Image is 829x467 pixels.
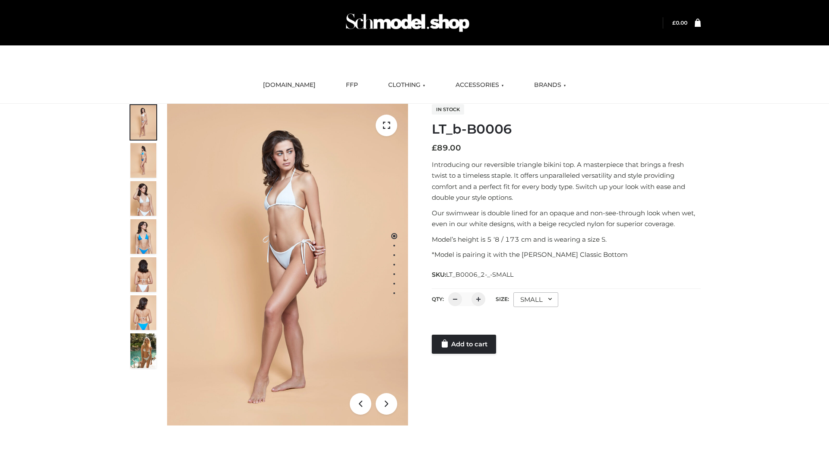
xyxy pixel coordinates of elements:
[130,181,156,216] img: ArielClassicBikiniTop_CloudNine_AzureSky_OW114ECO_3-scaled.jpg
[130,105,156,140] img: ArielClassicBikiniTop_CloudNine_AzureSky_OW114ECO_1-scaled.jpg
[343,6,472,40] img: Schmodel Admin 964
[432,335,496,354] a: Add to cart
[528,76,573,95] a: BRANDS
[432,122,701,137] h1: LT_b-B0006
[382,76,432,95] a: CLOTHING
[130,295,156,330] img: ArielClassicBikiniTop_CloudNine_AzureSky_OW114ECO_8-scaled.jpg
[672,19,687,26] bdi: 0.00
[432,104,464,115] span: In stock
[167,104,408,425] img: ArielClassicBikiniTop_CloudNine_AzureSky_OW114ECO_1
[130,143,156,178] img: ArielClassicBikiniTop_CloudNine_AzureSky_OW114ECO_2-scaled.jpg
[432,269,514,280] span: SKU:
[432,208,701,230] p: Our swimwear is double lined for an opaque and non-see-through look when wet, even in our white d...
[256,76,322,95] a: [DOMAIN_NAME]
[432,234,701,245] p: Model’s height is 5 ‘8 / 173 cm and is wearing a size S.
[130,219,156,254] img: ArielClassicBikiniTop_CloudNine_AzureSky_OW114ECO_4-scaled.jpg
[496,296,509,302] label: Size:
[432,159,701,203] p: Introducing our reversible triangle bikini top. A masterpiece that brings a fresh twist to a time...
[130,257,156,292] img: ArielClassicBikiniTop_CloudNine_AzureSky_OW114ECO_7-scaled.jpg
[432,143,461,153] bdi: 89.00
[339,76,364,95] a: FFP
[672,19,676,26] span: £
[449,76,510,95] a: ACCESSORIES
[672,19,687,26] a: £0.00
[432,296,444,302] label: QTY:
[432,249,701,260] p: *Model is pairing it with the [PERSON_NAME] Classic Bottom
[446,271,513,278] span: LT_B0006_2-_-SMALL
[432,143,437,153] span: £
[130,333,156,368] img: Arieltop_CloudNine_AzureSky2.jpg
[513,292,558,307] div: SMALL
